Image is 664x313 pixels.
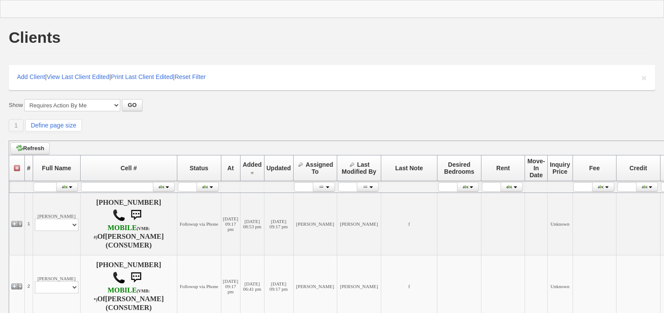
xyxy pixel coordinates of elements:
h4: [PHONE_NUMBER] Of (CONSUMER) [82,199,175,249]
h1: Clients [9,30,61,45]
span: Fee [589,165,600,172]
span: Desired Bedrooms [444,161,474,175]
a: View Last Client Edited [47,73,109,80]
span: Credit [630,165,647,172]
span: Assigned To [305,161,333,175]
a: Define page size [25,119,82,131]
label: Show [9,101,23,109]
span: Added [243,161,262,168]
b: [PERSON_NAME] [105,233,164,241]
span: Inquiry Price [550,161,570,175]
span: Status [190,165,208,172]
td: [DATE] 09:17 pm [264,193,293,255]
td: 1 [25,193,33,255]
span: Last Modified By [342,161,376,175]
span: Move-In Date [527,158,545,179]
a: Reset Filter [175,73,206,80]
img: call.png [112,271,125,284]
td: [PERSON_NAME] [337,193,381,255]
th: # [25,155,33,181]
td: Unknown [547,193,573,255]
b: [PERSON_NAME] [105,295,164,303]
div: | | | [9,65,655,90]
span: Updated [267,165,291,172]
td: [PERSON_NAME] [33,193,80,255]
span: Rent [496,165,510,172]
a: 1 [9,119,24,131]
b: T-Mobile USA, Inc. [94,224,150,241]
img: call.png [112,209,125,222]
td: [DATE] 09:17 pm [221,193,240,255]
button: GO [122,99,142,111]
img: sms.png [127,269,145,286]
a: Print Last Client Edited [111,73,173,80]
td: [PERSON_NAME] [293,193,337,255]
a: Add Client [17,73,45,80]
span: At [227,165,234,172]
h4: [PHONE_NUMBER] Of (CONSUMER) [82,261,175,312]
font: MOBILE [108,224,137,232]
span: Last Note [395,165,423,172]
span: Full Name [42,165,71,172]
td: f [381,193,437,255]
img: sms.png [127,206,145,224]
font: MOBILE [108,286,137,294]
td: [DATE] 08:53 pm [240,193,264,255]
td: Followup via Phone [177,193,221,255]
b: Verizon Wireless [94,286,150,303]
span: Cell # [121,165,137,172]
a: Refresh [10,142,50,155]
